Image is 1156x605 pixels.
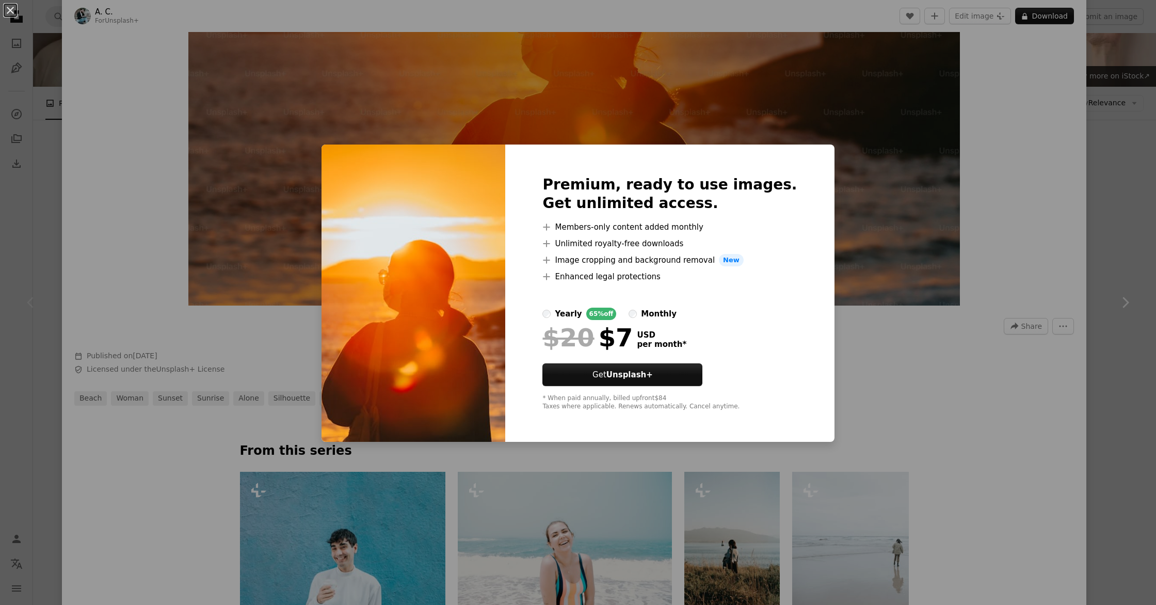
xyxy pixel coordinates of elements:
button: GetUnsplash+ [542,363,702,386]
div: monthly [641,308,677,320]
input: yearly65%off [542,310,551,318]
h2: Premium, ready to use images. Get unlimited access. [542,176,797,213]
span: per month * [637,340,686,349]
span: New [719,254,744,266]
div: * When paid annually, billed upfront $84 Taxes where applicable. Renews automatically. Cancel any... [542,394,797,411]
input: monthly [629,310,637,318]
li: Image cropping and background removal [542,254,797,266]
strong: Unsplash+ [606,370,653,379]
div: $7 [542,324,633,351]
span: USD [637,330,686,340]
li: Enhanced legal protections [542,270,797,283]
span: $20 [542,324,594,351]
div: yearly [555,308,582,320]
img: premium_photo-1664461664161-3f362bde155f [322,145,505,442]
div: 65% off [586,308,617,320]
li: Members-only content added monthly [542,221,797,233]
li: Unlimited royalty-free downloads [542,237,797,250]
